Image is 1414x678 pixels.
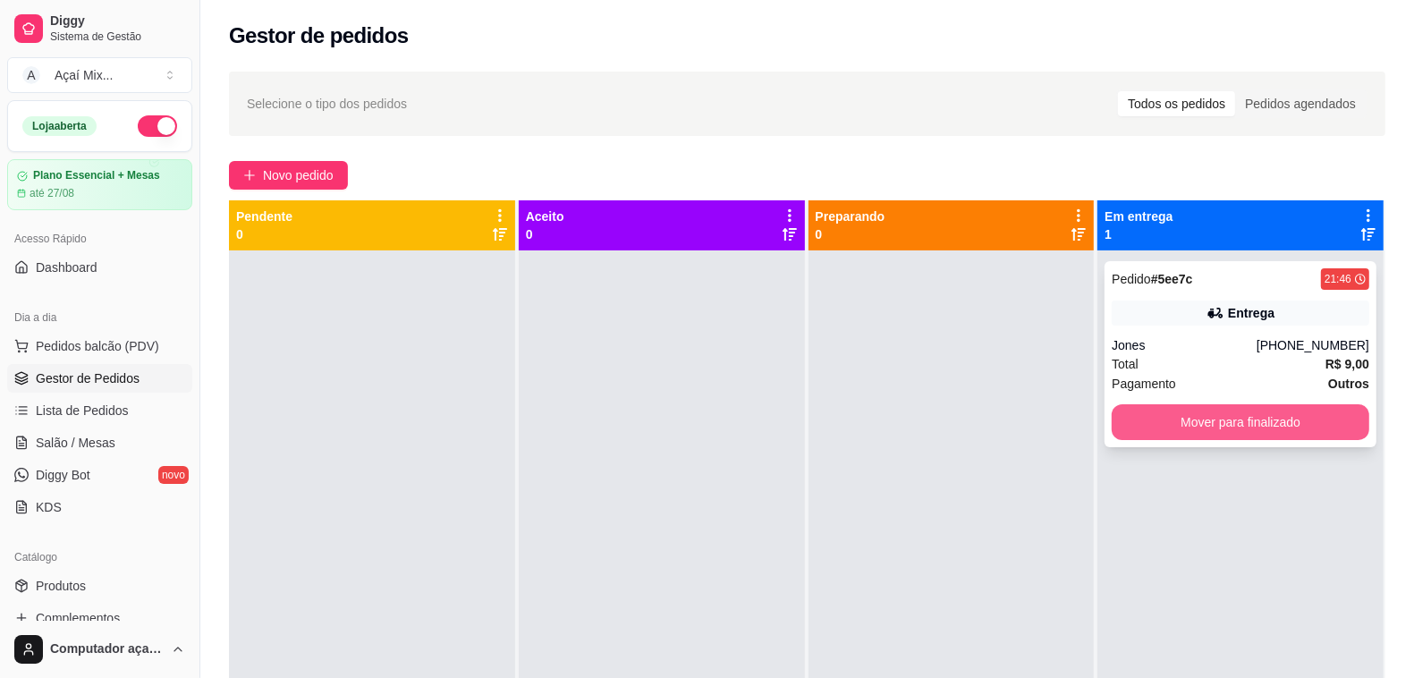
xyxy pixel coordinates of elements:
button: Mover para finalizado [1112,404,1369,440]
div: Entrega [1228,304,1274,322]
p: 0 [526,225,564,243]
article: Plano Essencial + Mesas [33,169,160,182]
span: Produtos [36,577,86,595]
span: Pedidos balcão (PDV) [36,337,159,355]
span: KDS [36,498,62,516]
strong: R$ 9,00 [1325,357,1369,371]
a: Produtos [7,572,192,600]
a: Plano Essencial + Mesasaté 27/08 [7,159,192,210]
p: Pendente [236,208,292,225]
span: Selecione o tipo dos pedidos [247,94,407,114]
span: Diggy Bot [36,466,90,484]
div: Catálogo [7,543,192,572]
strong: Outros [1328,377,1369,391]
p: Aceito [526,208,564,225]
span: plus [243,169,256,182]
div: Açaí Mix ... [55,66,113,84]
p: 0 [816,225,885,243]
span: Salão / Mesas [36,434,115,452]
button: Pedidos balcão (PDV) [7,332,192,360]
span: Dashboard [36,258,97,276]
div: Pedidos agendados [1235,91,1366,116]
span: Novo pedido [263,165,334,185]
a: Lista de Pedidos [7,396,192,425]
div: [PHONE_NUMBER] [1257,336,1369,354]
p: 0 [236,225,292,243]
strong: # 5ee7c [1151,272,1193,286]
span: Lista de Pedidos [36,402,129,420]
p: Em entrega [1105,208,1173,225]
button: Alterar Status [138,115,177,137]
p: 1 [1105,225,1173,243]
p: Preparando [816,208,885,225]
span: Gestor de Pedidos [36,369,140,387]
a: DiggySistema de Gestão [7,7,192,50]
a: Dashboard [7,253,192,282]
div: Todos os pedidos [1118,91,1235,116]
div: Loja aberta [22,116,97,136]
a: Gestor de Pedidos [7,364,192,393]
a: Complementos [7,604,192,632]
span: Sistema de Gestão [50,30,185,44]
button: Select a team [7,57,192,93]
button: Computador açaí Mix [7,628,192,671]
div: Acesso Rápido [7,225,192,253]
a: Salão / Mesas [7,428,192,457]
span: Complementos [36,609,120,627]
button: Novo pedido [229,161,348,190]
h2: Gestor de pedidos [229,21,409,50]
span: Computador açaí Mix [50,641,164,657]
span: Diggy [50,13,185,30]
div: Jones [1112,336,1257,354]
span: Total [1112,354,1139,374]
div: 21:46 [1325,272,1351,286]
a: KDS [7,493,192,521]
a: Diggy Botnovo [7,461,192,489]
span: Pedido [1112,272,1151,286]
span: Pagamento [1112,374,1176,394]
span: A [22,66,40,84]
div: Dia a dia [7,303,192,332]
article: até 27/08 [30,186,74,200]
